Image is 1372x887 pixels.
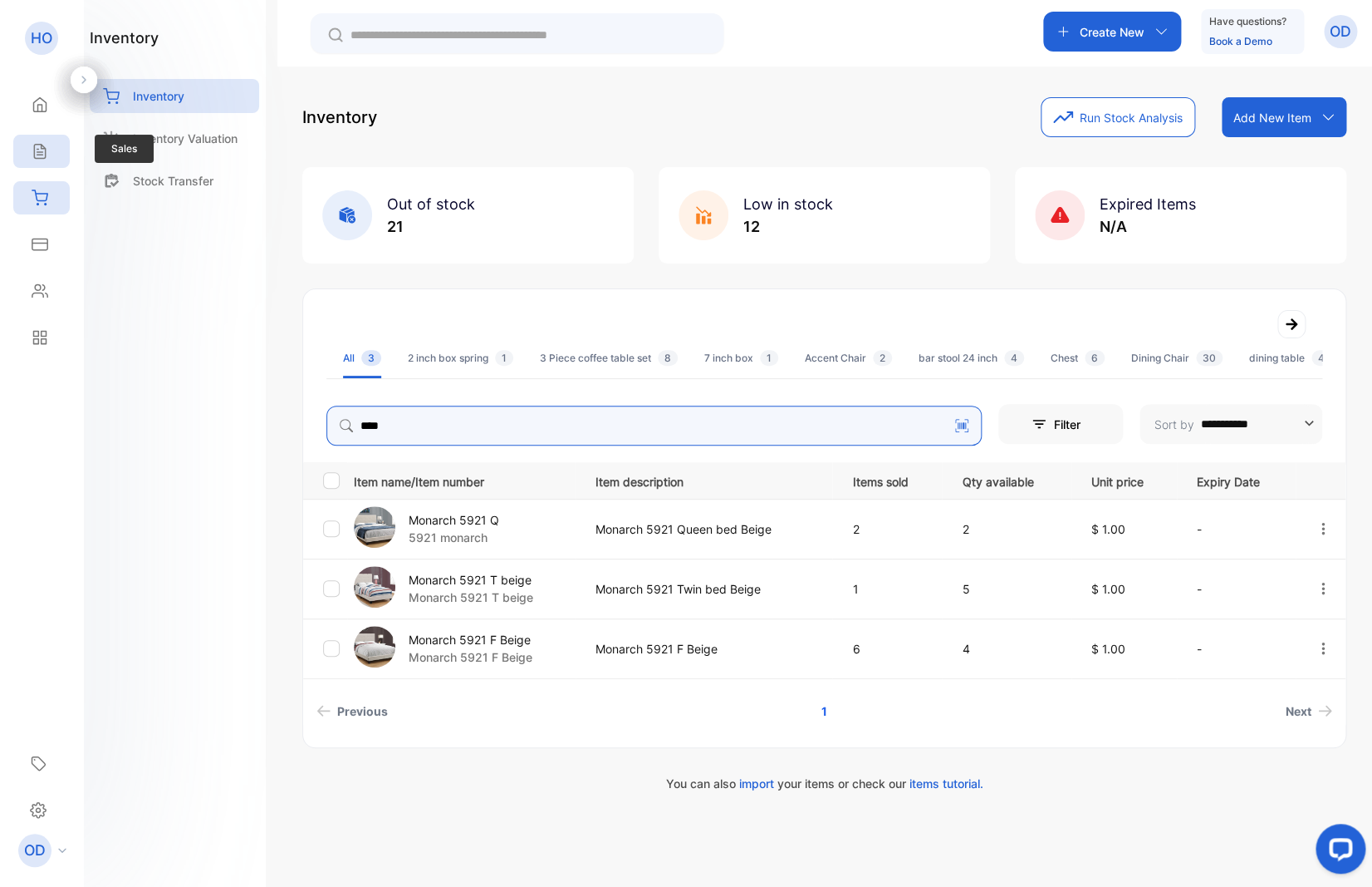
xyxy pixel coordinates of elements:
[1197,520,1281,538] p: -
[1154,416,1194,433] p: Sort by
[337,702,388,720] span: Previous
[1100,195,1196,213] span: Expired Items
[1091,522,1125,536] span: $ 1.00
[743,195,833,213] span: Low in stock
[801,696,847,727] a: Page 1 is your current page
[409,589,533,606] p: Monarch 5921 T beige
[354,506,395,548] img: item
[658,350,678,366] span: 8
[1279,696,1339,727] a: Next page
[1209,35,1272,47] a: Book a Demo
[1004,350,1024,366] span: 4
[361,350,381,366] span: 3
[1233,109,1311,126] p: Add New Item
[1080,23,1144,41] p: Create New
[1051,351,1105,366] div: Chest
[343,351,381,366] div: All
[852,580,928,598] p: 1
[409,529,499,546] p: 5921 monarch
[1324,12,1357,52] button: OD
[962,520,1056,538] p: 2
[743,215,833,238] p: 12
[303,696,1345,727] ul: Pagination
[409,571,533,589] p: Monarch 5921 T beige
[595,520,818,538] p: Monarch 5921 Queen bed Beige
[1131,351,1223,366] div: Dining Chair
[302,775,1346,792] p: You can also your items or check our
[387,195,475,213] span: Out of stock
[1197,470,1281,490] p: Expiry Date
[408,351,513,366] div: 2 inch box spring
[873,350,892,366] span: 2
[1091,470,1163,490] p: Unit price
[1197,640,1281,658] p: -
[1209,13,1286,30] p: Have questions?
[962,640,1056,658] p: 4
[595,470,818,490] p: Item description
[354,566,395,608] img: item
[90,79,259,113] a: Inventory
[1139,404,1322,444] button: Sort by
[90,121,259,155] a: Inventory Valuation
[302,105,377,130] p: Inventory
[95,135,154,163] span: Sales
[24,840,46,861] p: OD
[595,580,818,598] p: Monarch 5921 Twin bed Beige
[760,350,778,366] span: 1
[1302,817,1372,887] iframe: LiveChat chat widget
[1330,21,1351,42] p: OD
[704,351,778,366] div: 7 inch box
[852,640,928,658] p: 6
[1197,580,1281,598] p: -
[90,164,259,198] a: Stock Transfer
[1311,350,1331,366] span: 4
[909,776,982,791] span: items tutorial.
[495,350,513,366] span: 1
[1100,215,1196,238] p: N/A
[962,580,1056,598] p: 5
[133,130,238,147] p: Inventory Valuation
[1091,642,1125,656] span: $ 1.00
[1286,702,1311,720] span: Next
[133,87,184,105] p: Inventory
[852,470,928,490] p: Items sold
[90,27,159,49] h1: inventory
[409,648,532,666] p: Monarch 5921 F Beige
[1091,582,1125,596] span: $ 1.00
[354,470,575,490] p: Item name/Item number
[387,215,475,238] p: 21
[409,511,499,529] p: Monarch 5921 Q
[133,172,213,190] p: Stock Transfer
[1085,350,1105,366] span: 6
[738,776,773,791] span: import
[409,631,532,648] p: Monarch 5921 F Beige
[1043,12,1181,52] button: Create New
[852,520,928,538] p: 2
[595,640,818,658] p: Monarch 5921 F Beige
[354,626,395,668] img: item
[805,351,892,366] div: Accent Chair
[962,470,1056,490] p: Qty available
[1196,350,1223,366] span: 30
[919,351,1024,366] div: bar stool 24 inch
[1249,351,1331,366] div: dining table
[310,696,394,727] a: Previous page
[1041,97,1195,137] button: Run Stock Analysis
[540,351,678,366] div: 3 Piece coffee table set
[31,27,52,49] p: HO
